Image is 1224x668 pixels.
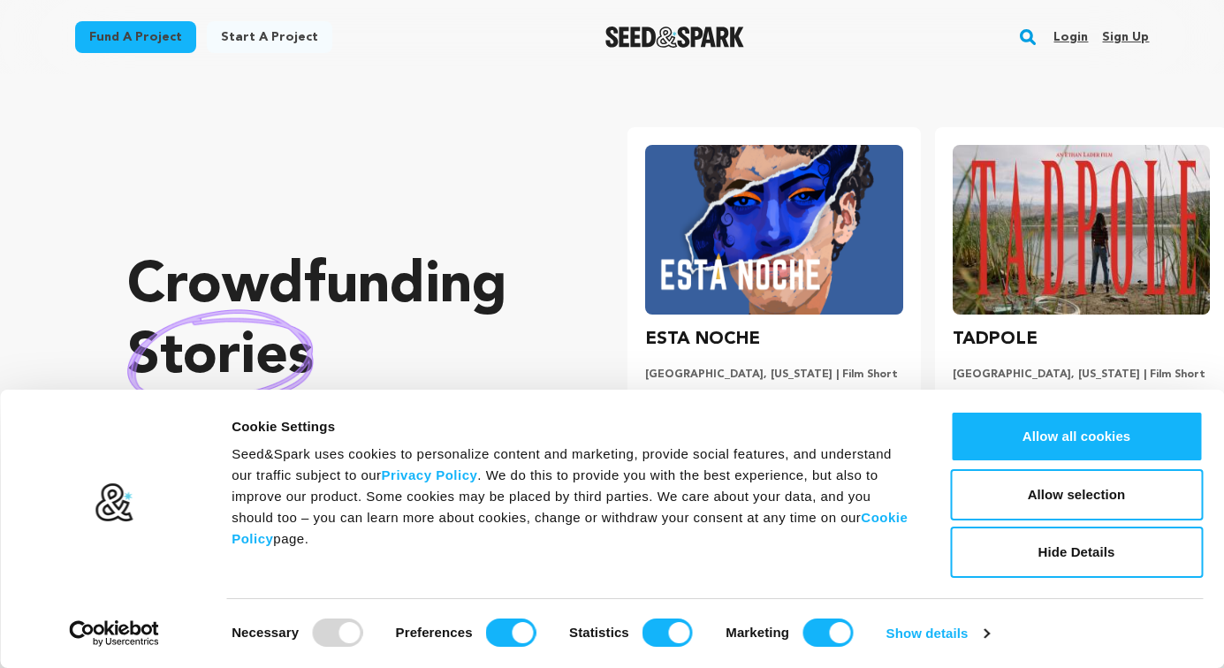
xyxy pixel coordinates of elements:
p: Drama, [DEMOGRAPHIC_DATA] [645,389,902,403]
a: Privacy Policy [382,467,478,482]
h3: ESTA NOCHE [645,325,760,353]
strong: Statistics [569,625,629,640]
img: hand sketched image [127,309,314,406]
img: Seed&Spark Logo Dark Mode [605,27,744,48]
img: ESTA NOCHE image [645,145,902,315]
strong: Necessary [232,625,299,640]
img: TADPOLE image [953,145,1210,315]
a: Login [1053,23,1088,51]
div: Seed&Spark uses cookies to personalize content and marketing, provide social features, and unders... [232,444,910,550]
p: Horror, Comedy [953,389,1210,403]
a: Show details [886,620,989,647]
a: Fund a project [75,21,196,53]
button: Hide Details [950,527,1203,578]
a: Sign up [1102,23,1149,51]
p: [GEOGRAPHIC_DATA], [US_STATE] | Film Short [645,368,902,382]
p: [GEOGRAPHIC_DATA], [US_STATE] | Film Short [953,368,1210,382]
div: Cookie Settings [232,416,910,437]
a: Seed&Spark Homepage [605,27,744,48]
button: Allow all cookies [950,411,1203,462]
legend: Consent Selection [231,611,232,612]
strong: Preferences [396,625,473,640]
img: logo [95,482,134,523]
h3: TADPOLE [953,325,1038,353]
a: Start a project [207,21,332,53]
button: Allow selection [950,469,1203,520]
a: Usercentrics Cookiebot - opens in a new window [37,620,192,647]
p: Crowdfunding that . [127,252,557,464]
strong: Marketing [726,625,789,640]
